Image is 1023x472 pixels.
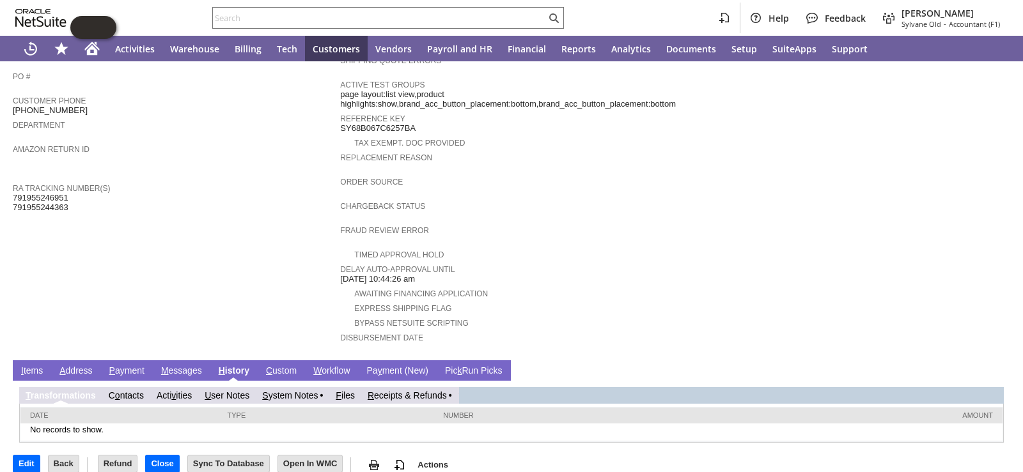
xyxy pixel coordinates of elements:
a: Billing [227,36,269,61]
div: Amount [696,411,993,419]
a: SuiteApps [765,36,824,61]
svg: Search [546,10,561,26]
span: C [266,365,272,376]
a: Amazon Return ID [13,145,90,154]
input: Open In WMC [278,455,343,472]
span: U [205,390,211,400]
a: Awaiting Financing Application [354,289,488,298]
span: Help [769,12,789,24]
span: W [313,365,322,376]
a: Active Test Groups [340,80,425,89]
span: [DATE] 10:44:26 am [340,274,415,284]
a: Items [18,365,46,377]
a: Activities [107,36,162,61]
span: page layout:list view,product highlights:show,brand_acc_button_placement:bottom,brand_acc_button_... [340,89,676,109]
span: Analytics [611,43,651,55]
a: Contacts [109,390,144,400]
span: T [26,390,31,400]
a: Customer Phone [13,96,86,105]
a: PickRun Picks [442,365,505,377]
a: Payment [106,365,148,377]
a: Express Shipping Flag [354,304,451,313]
a: Bypass NetSuite Scripting [354,319,468,328]
div: Date [30,411,208,419]
a: Warehouse [162,36,227,61]
input: Sync To Database [188,455,269,472]
span: Support [832,43,868,55]
span: Tech [277,43,297,55]
span: Documents [666,43,716,55]
input: Search [213,10,546,26]
span: S [262,390,268,400]
span: Feedback [825,12,866,24]
a: Address [56,365,95,377]
span: v [171,390,176,400]
span: Customers [313,43,360,55]
a: Chargeback Status [340,202,425,211]
span: 791955246951 791955244363 [13,193,68,213]
span: Warehouse [170,43,219,55]
span: y [378,365,382,376]
span: Vendors [375,43,412,55]
a: Fraud Review Error [340,226,429,235]
a: RA Tracking Number(s) [13,184,110,193]
span: H [219,365,225,376]
span: SuiteApps [772,43,816,55]
svg: logo [15,9,66,27]
svg: Shortcuts [54,41,69,56]
span: M [161,365,169,376]
a: Replacement reason [340,153,432,162]
a: Disbursement Date [340,333,423,342]
span: k [457,365,462,376]
a: System Notes [262,390,318,400]
a: Setup [724,36,765,61]
a: Reports [554,36,604,61]
a: Support [824,36,875,61]
input: Close [146,455,178,472]
a: Reference Key [340,114,405,123]
div: Type [228,411,425,419]
a: Analytics [604,36,659,61]
span: Payroll and HR [427,43,492,55]
span: Activities [115,43,155,55]
span: P [109,365,115,376]
span: [PERSON_NAME] [902,7,1000,19]
a: Customers [305,36,368,61]
span: I [21,365,24,376]
a: Workflow [310,365,353,377]
a: Documents [659,36,724,61]
div: Shortcuts [46,36,77,61]
span: Oracle Guided Learning Widget. To move around, please hold and drag [93,16,116,39]
span: Billing [235,43,262,55]
a: Custom [263,365,300,377]
span: Sylvane Old [902,19,941,29]
a: Financial [500,36,554,61]
iframe: Click here to launch Oracle Guided Learning Help Panel [70,16,116,39]
span: F [336,390,341,400]
svg: Recent Records [23,41,38,56]
a: Receipts & Refunds [368,390,447,400]
input: Edit [13,455,40,472]
span: Reports [561,43,596,55]
a: Files [336,390,355,400]
a: Tax Exempt. Doc Provided [354,139,465,148]
a: Transformations [26,390,96,400]
a: Recent Records [15,36,46,61]
div: Number [443,411,676,419]
a: Home [77,36,107,61]
a: Department [13,121,65,130]
a: History [215,365,253,377]
a: Vendors [368,36,419,61]
a: PO # [13,72,30,81]
input: Back [49,455,79,472]
a: Payroll and HR [419,36,500,61]
a: Timed Approval Hold [354,250,444,259]
input: Refund [98,455,137,472]
span: o [115,390,120,400]
a: Messages [158,365,205,377]
svg: Home [84,41,100,56]
span: SY68B067C6257BA [340,123,416,133]
a: User Notes [205,390,249,400]
a: Payment (New) [364,365,432,377]
a: Actions [412,460,453,469]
